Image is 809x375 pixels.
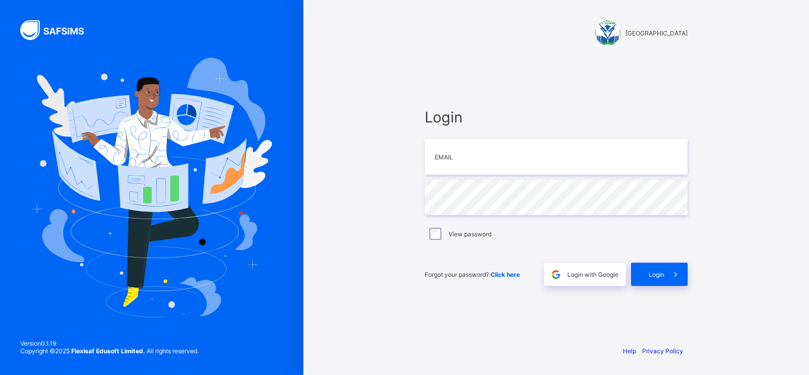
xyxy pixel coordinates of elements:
span: Version 0.1.19 [20,340,199,347]
span: [GEOGRAPHIC_DATA] [625,29,688,37]
span: Login [649,271,664,278]
strong: Flexisaf Edusoft Limited. [71,347,145,355]
img: google.396cfc9801f0270233282035f929180a.svg [550,269,562,280]
label: View password [448,230,491,238]
img: SAFSIMS Logo [20,20,96,40]
a: Privacy Policy [642,347,683,355]
a: Help [623,347,636,355]
span: Copyright © 2025 All rights reserved. [20,347,199,355]
span: Login [425,108,688,126]
span: Login with Google [567,271,618,278]
img: Hero Image [31,58,272,317]
a: Click here [490,271,520,278]
span: Forgot your password? [425,271,520,278]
